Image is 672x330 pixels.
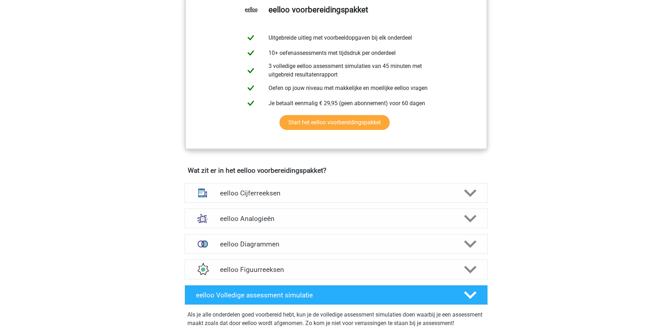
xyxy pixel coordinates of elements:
h4: eelloo Diagrammen [220,240,452,248]
a: venn diagrammen eelloo Diagrammen [182,234,491,254]
h4: eelloo Cijferreeksen [220,189,452,197]
img: figuurreeksen [193,260,212,279]
a: cijferreeksen eelloo Cijferreeksen [182,183,491,203]
h4: Wat zit er in het eelloo voorbereidingspakket? [188,166,485,175]
a: analogieen eelloo Analogieën [182,209,491,228]
img: venn diagrammen [193,235,212,253]
a: eelloo Volledige assessment simulatie [182,285,491,305]
h4: eelloo Volledige assessment simulatie [196,291,452,299]
h4: eelloo Figuurreeksen [220,266,452,274]
a: figuurreeksen eelloo Figuurreeksen [182,260,491,279]
img: cijferreeksen [193,184,212,202]
h4: eelloo Analogieën [220,215,452,223]
img: analogieen [193,209,212,228]
a: Start het eelloo voorbereidingspakket [279,115,390,130]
